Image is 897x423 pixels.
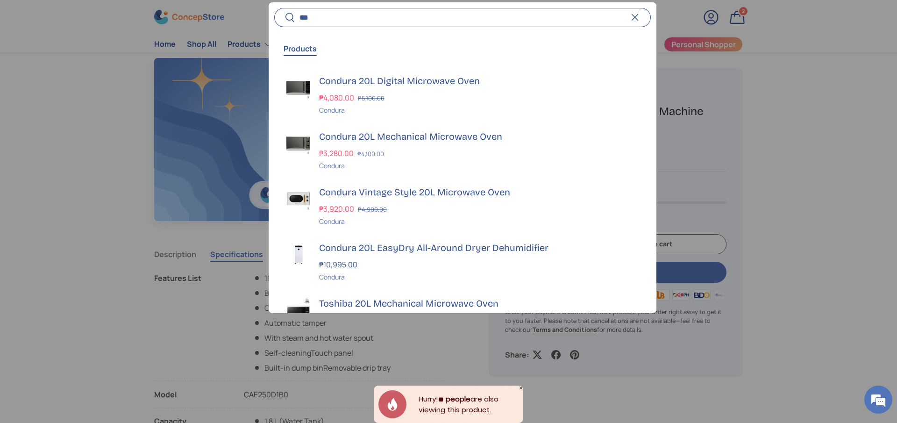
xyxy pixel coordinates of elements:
textarea: Type your message and hit 'Enter' [5,255,178,288]
a: Condura Vintage Style 20L Microwave Oven ₱3,920.00 ₱4,900.00 Condura [269,178,656,234]
strong: ₱10,995.00 [319,259,360,270]
strong: ₱3,920.00 [319,204,356,214]
a: Toshiba 20L Mechanical Microwave Oven ₱4,595.00 Toshiba [269,289,656,345]
div: Condura [319,216,640,226]
h3: Condura Vintage Style 20L Microwave Oven [319,186,640,199]
div: Condura [319,272,640,282]
button: Products [284,38,317,59]
div: Condura [319,105,640,115]
h3: Condura 20L Mechanical Microwave Oven [319,130,640,143]
div: Close [519,386,523,390]
strong: ₱3,280.00 [319,148,356,158]
div: Condura [319,161,640,171]
s: ₱4,900.00 [358,205,387,214]
strong: ₱4,080.00 [319,93,356,103]
h3: Condura 20L Digital Microwave Oven [319,74,640,87]
s: ₱5,100.00 [358,94,384,102]
h3: Toshiba 20L Mechanical Microwave Oven [319,297,640,310]
img: condura-easy-dry-dehumidifier-full-view-concepstore.ph [285,241,312,267]
a: Condura 20L Digital Microwave Oven ₱4,080.00 ₱5,100.00 Condura [269,67,656,122]
div: Minimize live chat window [153,5,176,27]
span: We're online! [54,118,129,212]
a: Condura 20L Mechanical Microwave Oven ₱3,280.00 ₱4,100.00 Condura [269,122,656,178]
h3: Condura 20L EasyDry All-Around Dryer Dehumidifier [319,241,640,254]
s: ₱4,100.00 [357,150,384,158]
a: condura-easy-dry-dehumidifier-full-view-concepstore.ph Condura 20L EasyDry All-Around Dryer Dehum... [269,234,656,289]
div: Chat with us now [49,52,157,65]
